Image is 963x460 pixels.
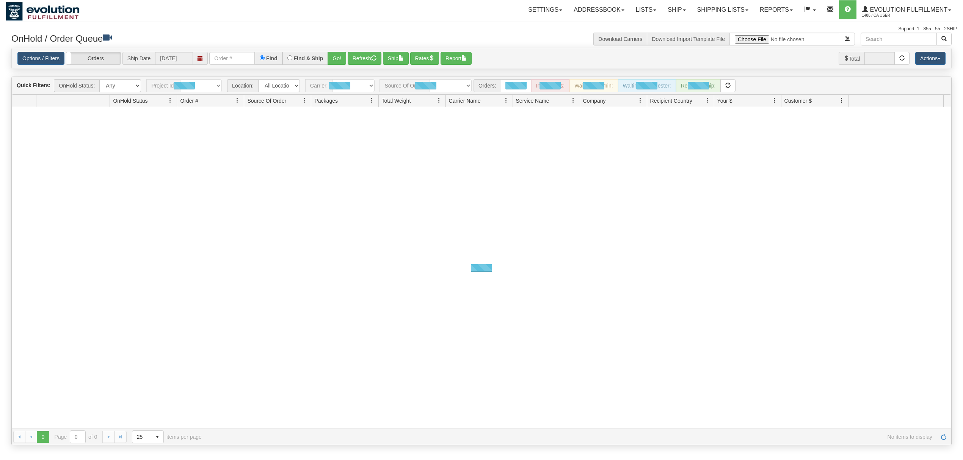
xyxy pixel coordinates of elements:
[137,433,147,441] span: 25
[717,97,732,105] span: Your $
[66,52,121,65] label: Orders
[568,0,630,19] a: Addressbook
[692,0,754,19] a: Shipping lists
[212,434,932,440] span: No items to display
[54,79,99,92] span: OnHold Status:
[936,33,952,45] button: Search
[784,97,812,105] span: Customer $
[410,52,439,65] button: Rates
[298,94,311,107] a: Source Of Order filter column settings
[676,79,721,92] div: Ready to Ship:
[151,431,163,443] span: select
[6,2,80,21] img: logo1488.jpg
[522,0,568,19] a: Settings
[227,79,258,92] span: Location:
[754,0,798,19] a: Reports
[835,94,848,107] a: Customer $ filter column settings
[231,94,244,107] a: Order # filter column settings
[839,52,865,65] span: Total
[501,79,531,92] div: New:
[348,52,381,65] button: Refresh
[583,97,606,105] span: Company
[868,6,947,13] span: Evolution Fulfillment
[314,97,337,105] span: Packages
[132,430,164,443] span: Page sizes drop down
[701,94,714,107] a: Recipient Country filter column settings
[938,431,950,443] a: Refresh
[12,77,951,95] div: grid toolbar
[730,33,840,45] input: Import
[247,97,286,105] span: Source Of Order
[618,79,676,92] div: Waiting - Requester:
[630,0,662,19] a: Lists
[449,97,481,105] span: Carrier Name
[768,94,781,107] a: Your $ filter column settings
[209,52,255,65] input: Order #
[662,0,691,19] a: Ship
[17,52,64,65] a: Options / Filters
[328,52,346,65] button: Go!
[856,0,957,19] a: Evolution Fulfillment 1488 / CA User
[55,430,97,443] span: Page of 0
[516,97,549,105] span: Service Name
[569,79,618,92] div: Waiting - Admin:
[365,94,378,107] a: Packages filter column settings
[862,12,919,19] span: 1488 / CA User
[861,33,937,45] input: Search
[11,33,476,44] h3: OnHold / Order Queue
[650,97,692,105] span: Recipient Country
[474,79,501,92] span: Orders:
[164,94,177,107] a: OnHold Status filter column settings
[634,94,647,107] a: Company filter column settings
[567,94,580,107] a: Service Name filter column settings
[6,26,957,32] div: Support: 1 - 855 - 55 - 2SHIP
[383,52,409,65] button: Ship
[531,79,569,92] div: In Progress:
[433,94,445,107] a: Total Weight filter column settings
[294,56,323,61] label: Find & Ship
[113,97,147,105] span: OnHold Status
[915,52,946,65] button: Actions
[382,97,411,105] span: Total Weight
[652,36,725,42] a: Download Import Template File
[37,431,49,443] span: Page 0
[180,97,198,105] span: Order #
[17,81,50,89] label: Quick Filters:
[441,52,472,65] button: Report
[122,52,155,65] span: Ship Date
[132,430,202,443] span: items per page
[598,36,642,42] a: Download Carriers
[266,56,278,61] label: Find
[500,94,513,107] a: Carrier Name filter column settings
